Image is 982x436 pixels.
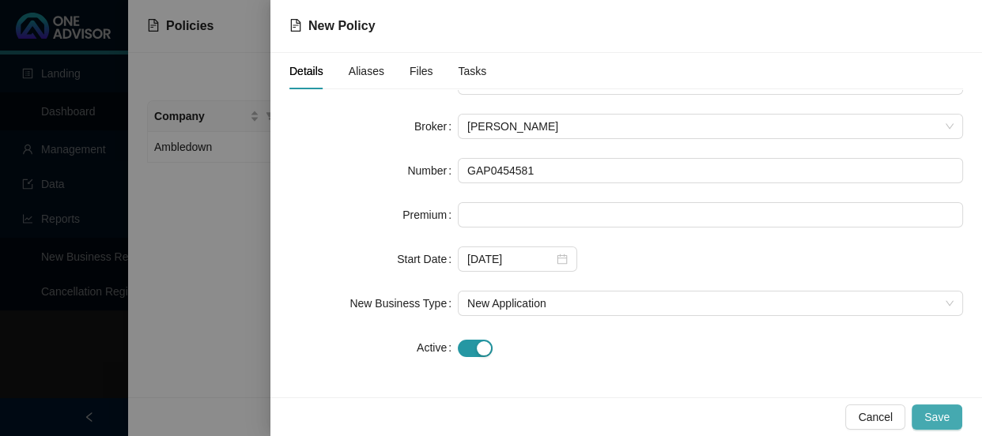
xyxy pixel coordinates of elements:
span: Joanne Bormann [467,115,954,138]
button: Save [912,404,962,430]
span: Cancel [858,408,893,426]
span: Details [289,66,323,77]
label: Active [417,335,458,360]
label: Start Date [397,246,458,272]
span: New Policy [308,19,375,32]
input: Select date [467,250,553,268]
span: Files [410,66,433,77]
label: Premium [402,202,458,227]
button: Cancel [845,404,905,430]
span: New Application [467,291,954,315]
label: Broker [414,114,458,139]
span: Aliases [349,66,384,77]
label: New Business Type [349,291,458,316]
span: file-text [289,19,302,32]
span: Save [924,408,950,426]
label: Number [407,158,458,183]
span: Tasks [459,66,487,77]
